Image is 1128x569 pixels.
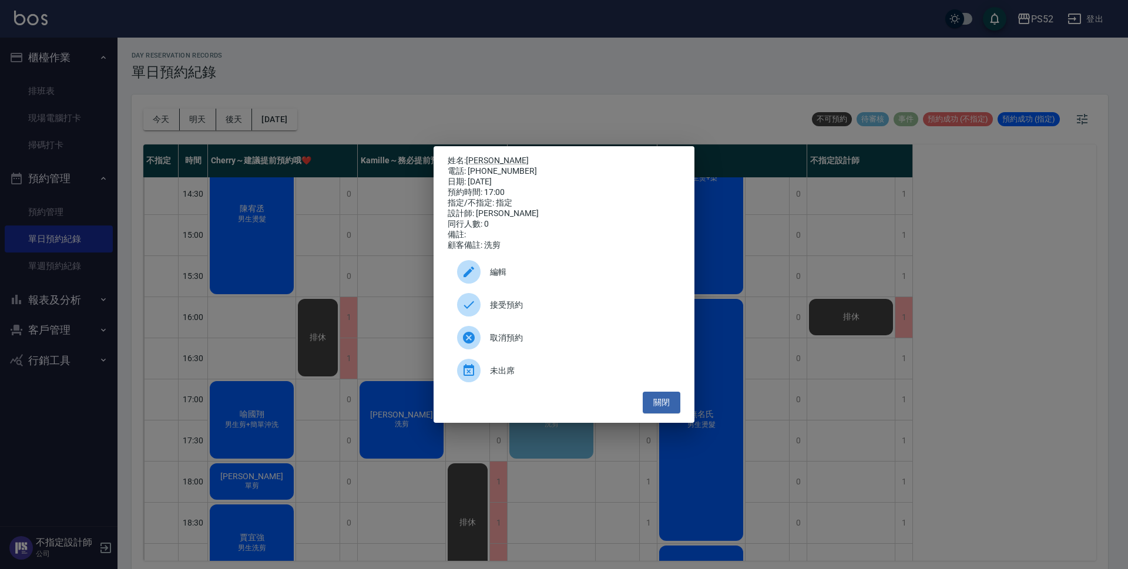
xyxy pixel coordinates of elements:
div: 備註: [448,230,680,240]
span: 接受預約 [490,299,671,311]
div: 預約時間: 17:00 [448,187,680,198]
a: [PERSON_NAME] [466,156,529,165]
div: 未出席 [448,354,680,387]
div: 同行人數: 0 [448,219,680,230]
div: 接受預約 [448,288,680,321]
div: 編輯 [448,255,680,288]
div: 電話: [PHONE_NUMBER] [448,166,680,177]
button: 關閉 [643,392,680,413]
span: 取消預約 [490,332,671,344]
span: 未出席 [490,365,671,377]
div: 顧客備註: 洗剪 [448,240,680,251]
div: 取消預約 [448,321,680,354]
div: 設計師: [PERSON_NAME] [448,208,680,219]
div: 指定/不指定: 指定 [448,198,680,208]
p: 姓名: [448,156,680,166]
span: 編輯 [490,266,671,278]
div: 日期: [DATE] [448,177,680,187]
